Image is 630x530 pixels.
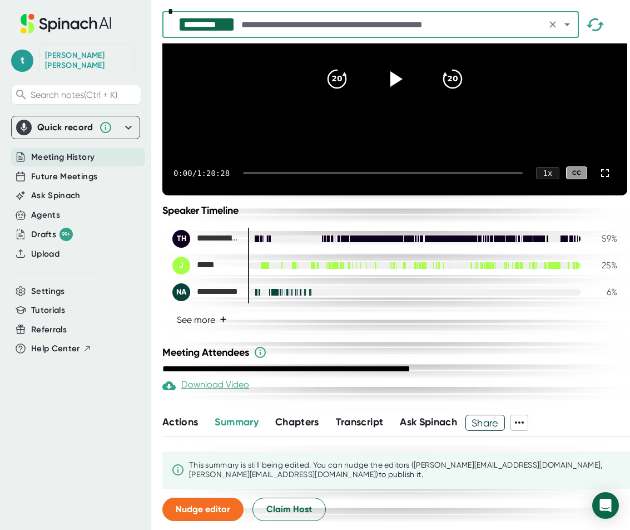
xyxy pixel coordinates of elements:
div: J [172,257,190,274]
div: CC [566,166,587,179]
button: Help Center [31,342,92,355]
button: Referrals [31,323,67,336]
div: 59 % [589,233,617,244]
span: Summary [215,416,258,428]
div: 25 % [589,260,617,271]
div: Quick record [16,116,135,139]
button: See more+ [172,310,231,330]
div: Taylor Hanson [172,230,239,248]
div: Drafts [31,228,73,241]
button: Upload [31,248,59,261]
button: Agents [31,209,60,222]
button: Share [465,415,505,431]
button: Chapters [275,415,319,430]
span: Help Center [31,342,80,355]
div: 0:00 / 1:20:28 [173,169,230,178]
span: Ask Spinach [400,416,457,428]
div: 99+ [59,228,73,241]
div: Meeting Attendees [162,346,630,359]
div: Download Video [162,379,249,392]
div: 1 x [536,167,559,179]
button: Ask Spinach [400,415,457,430]
span: Share [466,413,504,433]
button: Ask Spinach [31,189,81,202]
button: Future Meetings [31,170,97,183]
span: + [220,315,227,324]
div: TH [172,230,190,248]
button: Actions [162,415,198,430]
span: Transcript [336,416,384,428]
div: Speaker Timeline [162,204,627,217]
div: This summary is still being edited. You can nudge the editor s ([PERSON_NAME][EMAIL_ADDRESS][DOMA... [189,460,621,480]
span: Chapters [275,416,319,428]
button: Transcript [336,415,384,430]
div: Quick record [37,122,93,133]
button: Meeting History [31,151,95,164]
button: Claim Host [252,498,326,521]
div: Open Intercom Messenger [592,492,619,519]
button: Nudge editor [162,498,244,521]
button: Summary [215,415,258,430]
span: Claim Host [266,503,312,516]
span: Search notes (Ctrl + K) [31,90,117,100]
span: Actions [162,416,198,428]
button: Drafts 99+ [31,228,73,241]
div: Taylor Hanson [45,51,128,70]
div: 6 % [589,287,617,297]
div: Nathan Allen [172,283,239,301]
button: Clear [545,17,560,32]
button: Settings [31,285,65,298]
span: Nudge editor [176,504,230,514]
button: Open [559,17,575,32]
button: Tutorials [31,304,65,317]
div: NA [172,283,190,301]
span: t [11,50,33,72]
